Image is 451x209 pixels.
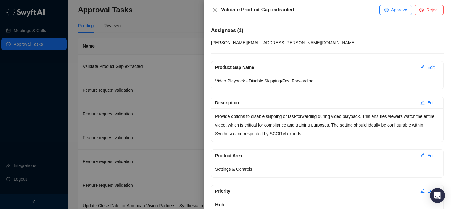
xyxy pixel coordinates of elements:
[215,77,440,85] p: Video Playback - Disable Skipping/Fast Forwarding
[420,189,425,193] span: edit
[420,100,425,105] span: edit
[415,5,444,15] button: Reject
[420,153,425,157] span: edit
[427,188,435,194] span: Edit
[427,64,435,71] span: Edit
[215,99,415,106] div: Description
[221,6,379,14] div: Validate Product Gap extracted
[426,6,439,13] span: Reject
[415,98,440,108] button: Edit
[215,200,440,209] p: High
[427,99,435,106] span: Edit
[215,112,440,138] p: Provide options to disable skipping or fast-forwarding during video playback. This ensures viewer...
[211,6,219,14] button: Close
[215,64,415,71] div: Product Gap Name
[211,40,356,45] span: [PERSON_NAME][EMAIL_ADDRESS][PERSON_NAME][DOMAIN_NAME]
[211,27,444,34] h5: Assignees ( 1 )
[415,151,440,161] button: Edit
[384,8,389,12] span: check-circle
[427,152,435,159] span: Edit
[419,8,424,12] span: stop
[415,62,440,72] button: Edit
[420,65,425,69] span: edit
[379,5,412,15] button: Approve
[430,188,445,203] div: Open Intercom Messenger
[212,7,217,12] span: close
[215,152,415,159] div: Product Area
[391,6,407,13] span: Approve
[215,188,415,194] div: Priority
[215,165,440,173] p: Settings & Controls
[415,186,440,196] button: Edit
